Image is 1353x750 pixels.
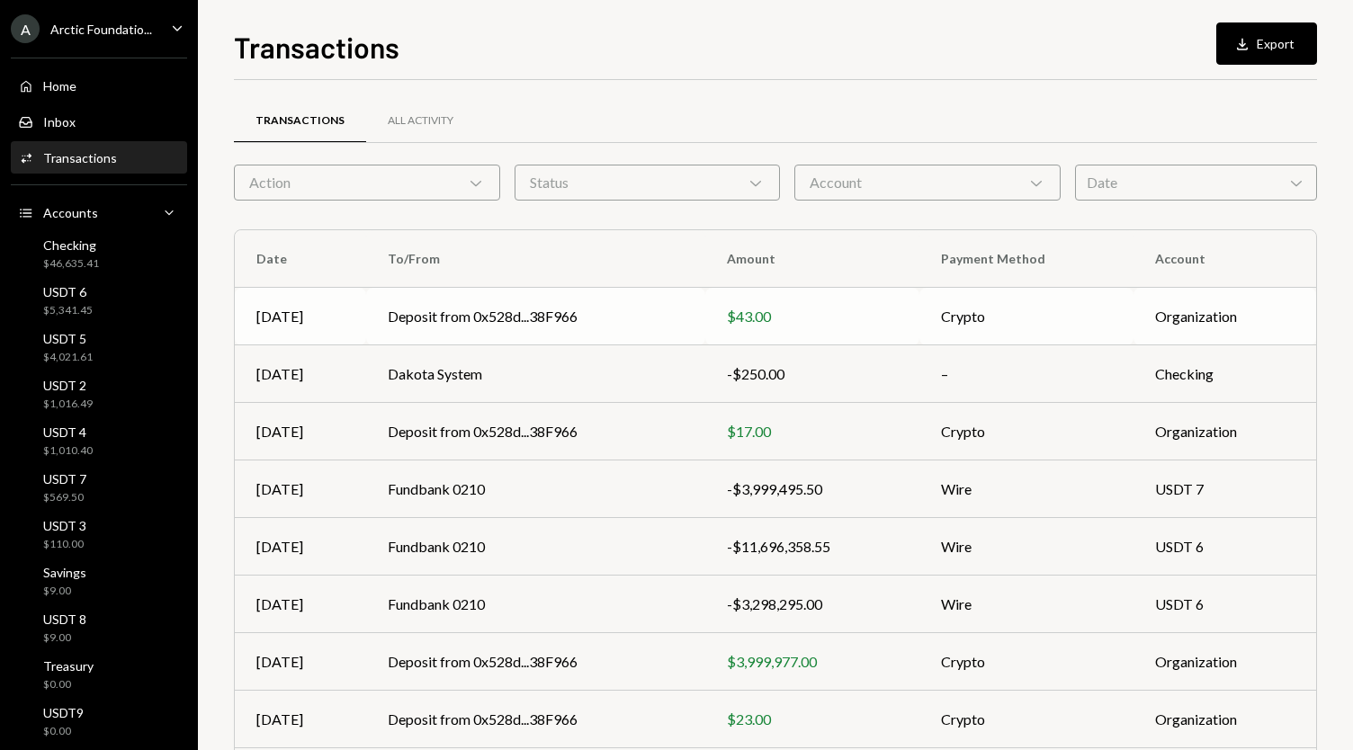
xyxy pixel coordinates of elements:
[366,230,705,288] th: To/From
[919,230,1134,288] th: Payment Method
[43,256,99,272] div: $46,635.41
[43,331,93,346] div: USDT 5
[256,363,345,385] div: [DATE]
[11,14,40,43] div: A
[11,326,187,369] a: USDT 5$4,021.61
[256,536,345,558] div: [DATE]
[11,105,187,138] a: Inbox
[11,653,187,696] a: Treasury$0.00
[43,565,86,580] div: Savings
[234,165,500,201] div: Action
[919,403,1134,460] td: Crypto
[366,633,705,691] td: Deposit from 0x528d...38F966
[727,536,897,558] div: -$11,696,358.55
[43,443,93,459] div: $1,010.40
[919,518,1134,576] td: Wire
[1133,518,1316,576] td: USDT 6
[727,478,897,500] div: -$3,999,495.50
[366,345,705,403] td: Dakota System
[255,113,345,129] div: Transactions
[235,230,366,288] th: Date
[366,691,705,748] td: Deposit from 0x528d...38F966
[50,22,152,37] div: Arctic Foundatio...
[366,460,705,518] td: Fundbank 0210
[366,98,475,144] a: All Activity
[43,584,86,599] div: $9.00
[1133,403,1316,460] td: Organization
[727,306,897,327] div: $43.00
[11,232,187,275] a: Checking$46,635.41
[1133,576,1316,633] td: USDT 6
[256,306,345,327] div: [DATE]
[11,606,187,649] a: USDT 8$9.00
[1133,691,1316,748] td: Organization
[11,141,187,174] a: Transactions
[727,594,897,615] div: -$3,298,295.00
[1133,288,1316,345] td: Organization
[256,478,345,500] div: [DATE]
[1133,633,1316,691] td: Organization
[256,709,345,730] div: [DATE]
[43,150,117,165] div: Transactions
[43,303,93,318] div: $5,341.45
[366,288,705,345] td: Deposit from 0x528d...38F966
[234,98,366,144] a: Transactions
[727,363,897,385] div: -$250.00
[11,513,187,556] a: USDT 3$110.00
[43,114,76,129] div: Inbox
[11,372,187,415] a: USDT 2$1,016.49
[43,350,93,365] div: $4,021.61
[43,205,98,220] div: Accounts
[919,691,1134,748] td: Crypto
[794,165,1061,201] div: Account
[727,421,897,442] div: $17.00
[919,633,1134,691] td: Crypto
[43,378,93,393] div: USDT 2
[366,403,705,460] td: Deposit from 0x528d...38F966
[919,460,1134,518] td: Wire
[919,345,1134,403] td: –
[43,658,94,674] div: Treasury
[256,421,345,442] div: [DATE]
[256,651,345,673] div: [DATE]
[43,518,86,533] div: USDT 3
[43,490,86,505] div: $569.50
[43,677,94,692] div: $0.00
[43,237,99,253] div: Checking
[43,284,93,299] div: USDT 6
[11,69,187,102] a: Home
[43,471,86,487] div: USDT 7
[515,165,781,201] div: Status
[11,700,187,743] a: USDT9$0.00
[11,466,187,509] a: USDT 7$569.50
[705,230,918,288] th: Amount
[1133,230,1316,288] th: Account
[727,651,897,673] div: $3,999,977.00
[43,630,86,646] div: $9.00
[43,537,86,552] div: $110.00
[11,419,187,462] a: USDT 4$1,010.40
[366,518,705,576] td: Fundbank 0210
[43,78,76,94] div: Home
[1133,460,1316,518] td: USDT 7
[11,279,187,322] a: USDT 6$5,341.45
[1216,22,1317,65] button: Export
[727,709,897,730] div: $23.00
[234,29,399,65] h1: Transactions
[919,288,1134,345] td: Crypto
[366,576,705,633] td: Fundbank 0210
[43,397,93,412] div: $1,016.49
[43,724,84,739] div: $0.00
[388,113,453,129] div: All Activity
[919,576,1134,633] td: Wire
[11,559,187,603] a: Savings$9.00
[43,424,93,440] div: USDT 4
[1133,345,1316,403] td: Checking
[11,196,187,228] a: Accounts
[43,705,84,720] div: USDT9
[43,612,86,627] div: USDT 8
[256,594,345,615] div: [DATE]
[1075,165,1317,201] div: Date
